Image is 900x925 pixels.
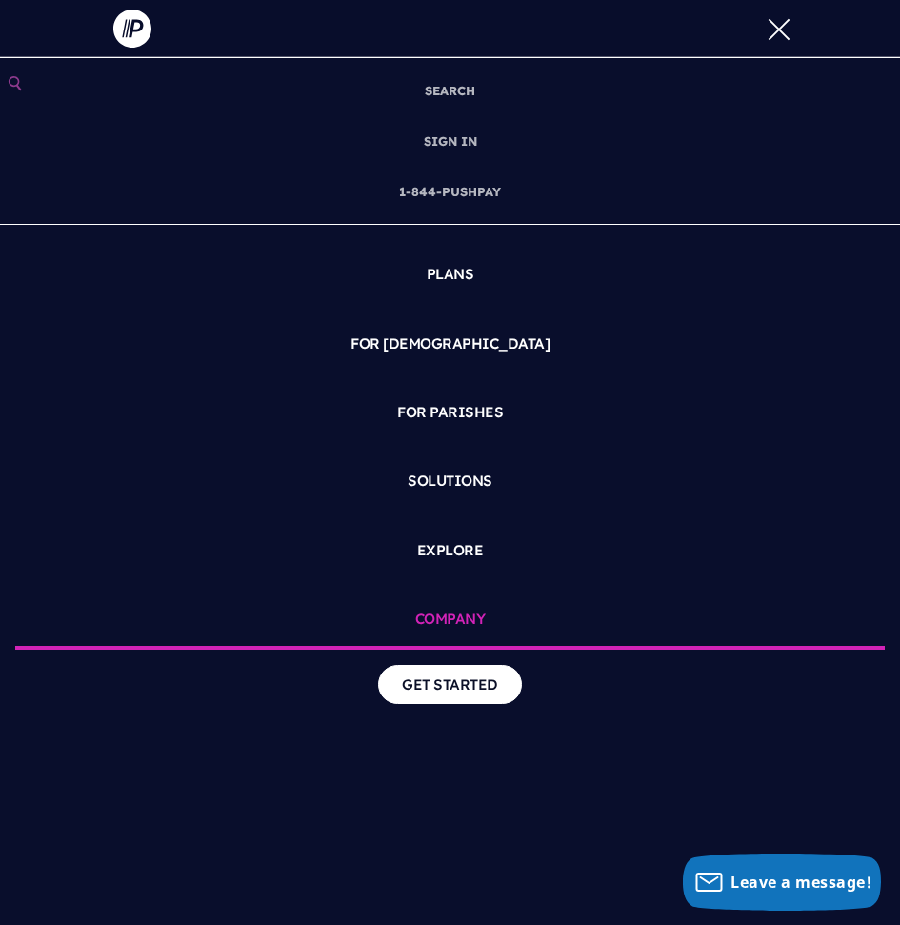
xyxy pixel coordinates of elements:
[417,66,483,116] a: SEARCH
[416,116,485,167] a: SIGN IN
[683,854,881,911] button: Leave a message!
[15,454,885,508] a: SOLUTIONS
[15,317,885,371] a: FOR [DEMOGRAPHIC_DATA]
[15,524,885,577] a: EXPLORE
[15,593,885,650] a: COMPANY
[391,167,509,217] a: 1-844-PUSHPAY
[730,872,871,893] span: Leave a message!
[15,248,885,301] a: PLANS
[378,665,522,704] a: GET STARTED
[15,386,885,439] a: FOR PARISHES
